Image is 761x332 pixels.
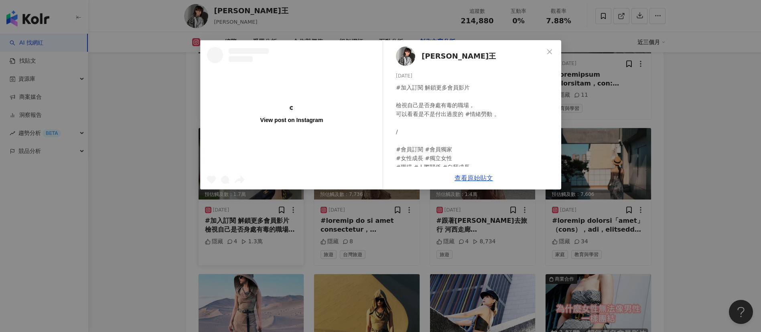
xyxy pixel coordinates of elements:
span: close [546,49,553,55]
img: KOL Avatar [396,47,415,66]
a: View post on Instagram [201,41,383,189]
span: [PERSON_NAME]王 [422,51,496,62]
div: #加入訂閱 解鎖更多會員影片 檢視自己是否身處有毒的職場， 可以看看是不是付出過度的 #情緒勞動 。 / #會員訂閱 #會員獨家 #女性成長 #獨立女性 #職場 #人際關係 #自我成長 / [396,83,555,189]
a: 查看原始貼文 [455,174,493,182]
a: KOL Avatar[PERSON_NAME]王 [396,47,544,66]
div: [DATE] [396,72,555,80]
button: Close [542,44,558,60]
div: View post on Instagram [260,116,323,124]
